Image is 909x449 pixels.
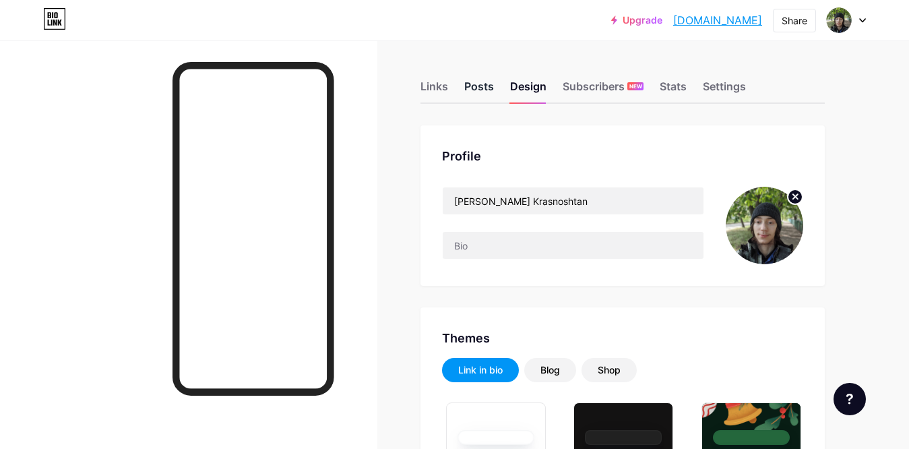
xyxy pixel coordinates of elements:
div: Subscribers [563,78,644,102]
div: Blog [540,363,560,377]
div: Shop [598,363,621,377]
div: Stats [660,78,687,102]
div: Posts [464,78,494,102]
span: NEW [629,82,642,90]
img: Дима Красноштан [826,7,852,33]
div: Themes [442,329,803,347]
input: Name [443,187,703,214]
a: [DOMAIN_NAME] [673,12,762,28]
a: Upgrade [611,15,662,26]
div: Links [420,78,448,102]
div: Profile [442,147,803,165]
div: Design [510,78,546,102]
input: Bio [443,232,703,259]
div: Settings [703,78,746,102]
img: Дима Красноштан [726,187,803,264]
div: Share [782,13,807,28]
div: Link in bio [458,363,503,377]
